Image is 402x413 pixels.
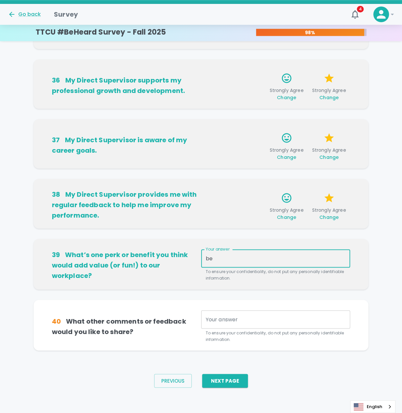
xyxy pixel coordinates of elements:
button: Go back [8,10,41,18]
span: Change [319,94,339,101]
div: 37 [52,135,60,145]
span: Change [277,94,296,101]
div: 40 [52,316,61,326]
div: 38 [52,189,60,200]
h4: TTCU #BeHeard Survey - Fall 2025 [36,28,166,37]
aside: Language selected: English [350,400,395,413]
h6: My Direct Supervisor is aware of my career goals. [52,135,201,156]
span: Strongly Agree [310,87,347,101]
h6: My Direct Supervisor provides me with regular feedback to help me improve my performance. [52,189,201,221]
span: Change [319,154,339,161]
span: Strongly Agree [310,207,347,221]
h6: What other comments or feedback would you like to share? [52,316,201,337]
a: English [350,401,395,413]
h6: What’s one perk or benefit you think would add value (or fun!) to our workplace? [52,250,201,281]
span: Strongly Agree [268,87,305,101]
button: Next Page [202,374,248,388]
p: To ensure your confidentiality, do not put any personally identifiable information. [206,268,346,282]
span: Change [277,214,296,221]
span: Change [277,154,296,161]
p: 98% [256,29,364,36]
div: 36 [52,75,60,85]
h1: Survey [54,9,78,20]
label: Your answer [206,246,230,252]
div: Language [350,400,395,413]
button: 4 [347,7,363,22]
span: 4 [357,6,364,12]
textarea: bet [206,255,346,262]
span: Change [319,214,339,221]
span: Strongly Agree [268,147,305,161]
div: 39 [52,250,60,260]
p: To ensure your confidentiality, do not put any personally identifiable information. [206,329,346,343]
span: Strongly Agree [310,147,347,161]
button: Previous [154,374,192,388]
h6: My Direct Supervisor supports my professional growth and development. [52,75,201,96]
span: Strongly Agree [268,207,305,221]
